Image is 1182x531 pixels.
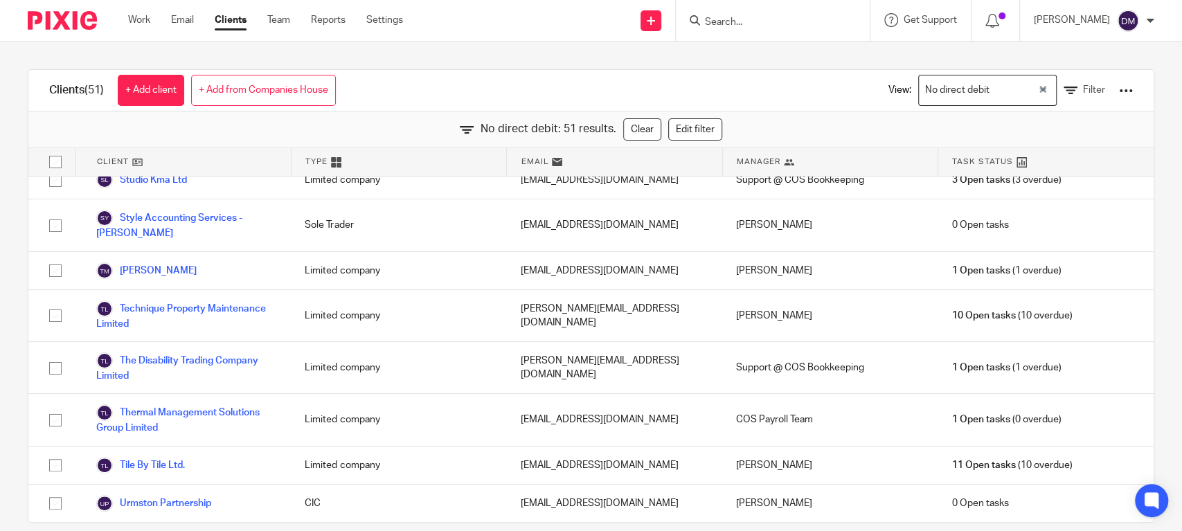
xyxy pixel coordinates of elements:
[722,161,938,199] div: Support @ COS Bookkeeping
[191,75,336,106] a: + Add from Companies House
[722,290,938,341] div: [PERSON_NAME]
[952,496,1009,510] span: 0 Open tasks
[952,156,1013,168] span: Task Status
[96,210,113,226] img: svg%3E
[291,161,506,199] div: Limited company
[305,156,328,168] span: Type
[904,15,957,25] span: Get Support
[96,300,113,317] img: svg%3E
[1117,10,1139,32] img: svg%3E
[521,156,548,168] span: Email
[952,309,1073,323] span: (10 overdue)
[84,84,104,96] span: (51)
[96,172,187,188] a: Studio Kma Ltd
[507,161,722,199] div: [EMAIL_ADDRESS][DOMAIN_NAME]
[507,485,722,522] div: [EMAIL_ADDRESS][DOMAIN_NAME]
[722,485,938,522] div: [PERSON_NAME]
[952,413,1062,426] span: (0 overdue)
[668,118,722,141] a: Edit filter
[311,13,346,27] a: Reports
[215,13,247,27] a: Clients
[952,361,1062,375] span: (1 overdue)
[28,11,97,30] img: Pixie
[952,413,1010,426] span: 1 Open tasks
[722,252,938,289] div: [PERSON_NAME]
[481,121,616,137] span: No direct debit: 51 results.
[507,199,722,251] div: [EMAIL_ADDRESS][DOMAIN_NAME]
[96,457,185,474] a: Tile By Tile Ltd.
[1039,85,1046,96] button: Clear Selected
[128,13,150,27] a: Work
[291,342,506,393] div: Limited company
[922,78,992,102] span: No direct debit
[96,495,113,512] img: svg%3E
[366,13,403,27] a: Settings
[267,13,290,27] a: Team
[171,13,194,27] a: Email
[97,156,129,168] span: Client
[96,457,113,474] img: svg%3E
[952,309,1016,323] span: 10 Open tasks
[291,447,506,484] div: Limited company
[96,262,113,279] img: svg%3E
[952,173,1010,187] span: 3 Open tasks
[952,264,1062,278] span: (1 overdue)
[291,485,506,522] div: CIC
[291,252,506,289] div: Limited company
[96,352,113,369] img: svg%3E
[291,199,506,251] div: Sole Trader
[96,262,197,279] a: [PERSON_NAME]
[868,70,1133,111] div: View:
[994,78,1036,102] input: Search for option
[722,199,938,251] div: [PERSON_NAME]
[42,149,69,175] input: Select all
[737,156,780,168] span: Manager
[96,404,113,421] img: svg%3E
[952,458,1073,472] span: (10 overdue)
[96,495,211,512] a: Urmston Partnership
[507,252,722,289] div: [EMAIL_ADDRESS][DOMAIN_NAME]
[952,458,1016,472] span: 11 Open tasks
[952,173,1062,187] span: (3 overdue)
[952,218,1009,232] span: 0 Open tasks
[507,290,722,341] div: [PERSON_NAME][EMAIL_ADDRESS][DOMAIN_NAME]
[623,118,661,141] a: Clear
[49,83,104,98] h1: Clients
[507,342,722,393] div: [PERSON_NAME][EMAIL_ADDRESS][DOMAIN_NAME]
[291,290,506,341] div: Limited company
[96,172,113,188] img: svg%3E
[722,394,938,445] div: COS Payroll Team
[96,300,277,331] a: Technique Property Maintenance Limited
[507,394,722,445] div: [EMAIL_ADDRESS][DOMAIN_NAME]
[96,404,277,435] a: Thermal Management Solutions Group Limited
[952,264,1010,278] span: 1 Open tasks
[918,75,1057,106] div: Search for option
[952,361,1010,375] span: 1 Open tasks
[1083,85,1105,95] span: Filter
[704,17,828,29] input: Search
[507,447,722,484] div: [EMAIL_ADDRESS][DOMAIN_NAME]
[118,75,184,106] a: + Add client
[722,342,938,393] div: Support @ COS Bookkeeping
[291,394,506,445] div: Limited company
[722,447,938,484] div: [PERSON_NAME]
[1034,13,1110,27] p: [PERSON_NAME]
[96,352,277,383] a: The Disability Trading Company Limited
[96,210,277,240] a: Style Accounting Services - [PERSON_NAME]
